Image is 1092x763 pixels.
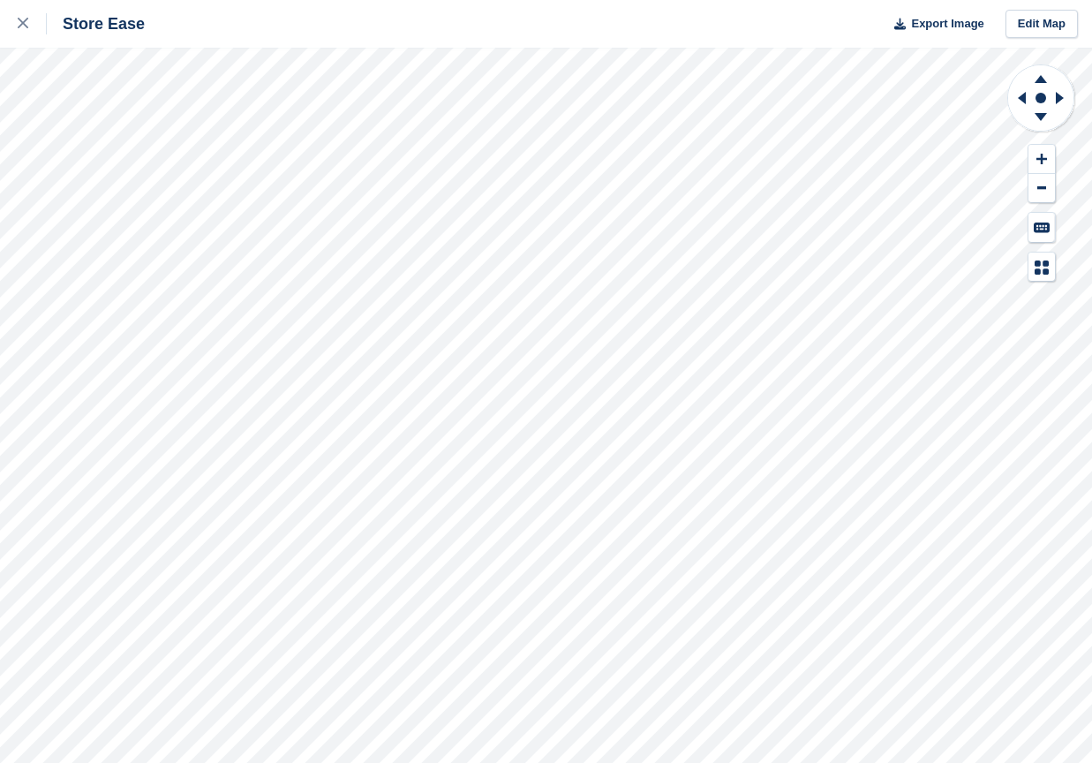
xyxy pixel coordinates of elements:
[1028,174,1055,203] button: Zoom Out
[1028,145,1055,174] button: Zoom In
[47,13,145,34] div: Store Ease
[911,15,983,33] span: Export Image
[1028,253,1055,282] button: Map Legend
[1005,10,1078,39] a: Edit Map
[884,10,984,39] button: Export Image
[1028,213,1055,242] button: Keyboard Shortcuts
